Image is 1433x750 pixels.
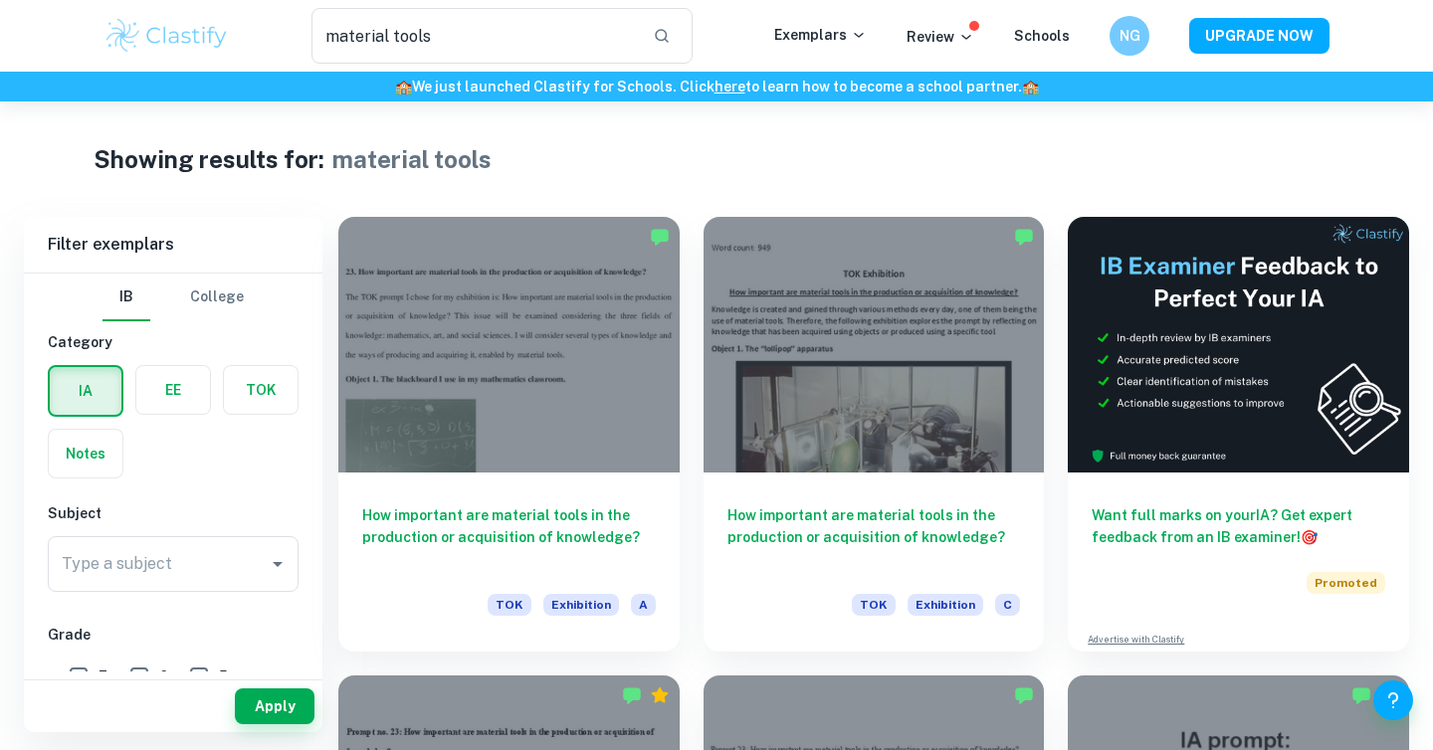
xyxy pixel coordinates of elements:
button: IB [102,274,150,321]
h6: We just launched Clastify for Schools. Click to learn how to become a school partner. [4,76,1429,97]
a: here [715,79,745,94]
span: Promoted [1307,572,1385,594]
input: Search for any exemplars... [311,8,637,64]
button: UPGRADE NOW [1189,18,1330,54]
a: How important are material tools in the production or acquisition of knowledge?TOKExhibitionA [338,217,680,652]
h6: Category [48,331,299,353]
p: Review [907,26,974,48]
span: 5 [219,665,228,687]
div: Premium [650,685,670,705]
a: How important are material tools in the production or acquisition of knowledge?TOKExhibitionC [704,217,1045,652]
h1: Showing results for: [94,141,324,177]
h6: Filter exemplars [24,217,322,273]
button: TOK [224,366,298,414]
span: A [631,594,656,616]
div: Filter type choice [102,274,244,321]
span: 🏫 [1022,79,1039,94]
span: 6 [159,665,168,687]
h6: How important are material tools in the production or acquisition of knowledge? [362,504,656,570]
a: Want full marks on yourIA? Get expert feedback from an IB examiner!PromotedAdvertise with Clastify [1068,217,1409,652]
h6: Grade [48,624,299,646]
button: Apply [235,688,314,724]
span: Exhibition [543,594,619,616]
img: Marked [1014,227,1034,247]
h6: Want full marks on your IA ? Get expert feedback from an IB examiner! [1092,504,1385,548]
button: NG [1110,16,1149,56]
a: Advertise with Clastify [1088,633,1184,647]
button: Open [264,550,292,578]
img: Marked [622,685,642,705]
img: Clastify logo [103,16,230,56]
span: 7 [99,665,107,687]
button: College [190,274,244,321]
h6: How important are material tools in the production or acquisition of knowledge? [727,504,1021,570]
h1: material tools [332,141,492,177]
span: TOK [488,594,531,616]
img: Marked [1351,685,1371,705]
span: 🎯 [1301,529,1318,545]
img: Thumbnail [1068,217,1409,472]
img: Marked [1014,685,1034,705]
p: Exemplars [774,24,867,46]
a: Schools [1014,28,1070,44]
button: EE [136,366,210,414]
button: Notes [49,430,122,477]
button: Help and Feedback [1373,680,1413,720]
h6: Subject [48,502,299,524]
h6: NG [1119,25,1141,47]
button: IA [50,367,121,415]
span: 🏫 [395,79,412,94]
span: Exhibition [908,594,983,616]
span: TOK [852,594,896,616]
img: Marked [650,227,670,247]
span: C [995,594,1020,616]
